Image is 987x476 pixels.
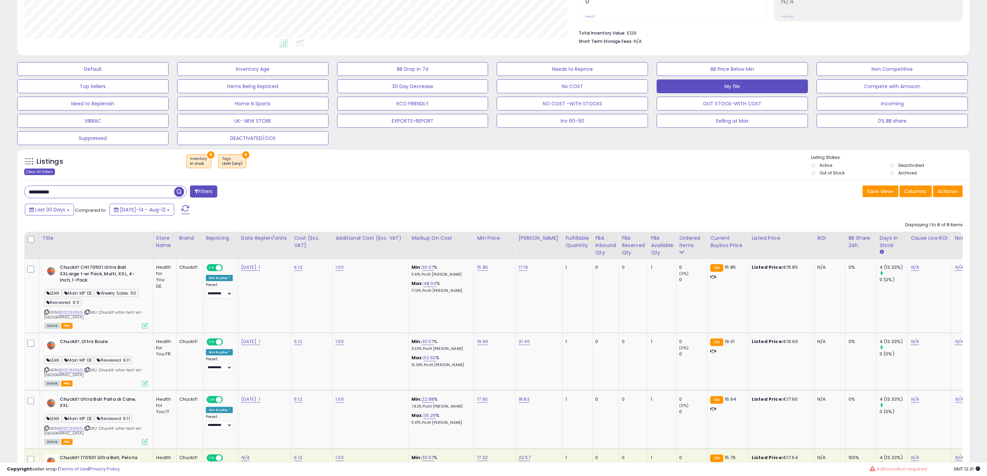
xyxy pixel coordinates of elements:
span: [DATE]-14 - Aug-12 [120,206,165,213]
span: Main MP: DE [62,356,94,364]
span: FBA [61,439,73,445]
div: Preset: [206,415,233,430]
div: 1 [566,455,587,461]
div: 1 [651,455,671,461]
small: Prev: 0 [585,15,595,19]
span: ON [207,339,216,345]
th: The percentage added to the cost of goods (COGS) that forms the calculator for Min & Max prices. [409,232,474,259]
div: Notes [955,235,980,242]
p: 11.47% Profit [PERSON_NAME] [411,420,469,425]
div: Displaying 1 to 8 of 8 items [905,222,963,228]
div: ASIN: [44,396,148,444]
div: in stock [190,161,208,166]
button: × [242,151,249,159]
div: 0 [679,351,707,357]
a: 17.19 [519,264,528,271]
b: Listed Price: [752,264,783,270]
a: 21.45 [519,338,530,345]
a: N/A [955,396,963,403]
b: Chuckit! Ultra Ball Palla di Cane, XXL [60,396,144,411]
a: 6.12 [294,338,302,345]
div: N/A [817,264,840,270]
div: Health for You FR [156,339,171,358]
p: 11.61% Profit [PERSON_NAME] [411,272,469,277]
div: N/A [817,339,840,345]
div: 0 [679,277,707,283]
span: Last 30 Days [35,206,65,213]
a: 18.83 [519,396,530,403]
label: Active [819,162,832,168]
a: 53.92 [424,354,436,361]
div: N/A [817,396,840,402]
div: N/A [817,455,840,461]
div: Health for You IT [156,396,171,415]
button: Last 30 Days [25,204,74,216]
b: Min: [411,264,422,270]
button: Filters [190,185,217,198]
span: 19.01 [725,338,735,345]
span: | SKU: Chuckit-ultra-ball-xxl-[GEOGRAPHIC_DATA] [44,367,143,378]
button: × [207,151,215,159]
button: 0% BB share [817,114,968,128]
span: LEAN [44,356,61,364]
button: Home N Sports [177,97,329,111]
small: FBA [710,455,723,462]
span: LEAN [44,415,61,422]
a: N/A [241,454,249,461]
div: Preset: [206,357,233,372]
div: 0 [679,264,707,270]
small: FBA [710,339,723,346]
p: 7.82% Profit [PERSON_NAME] [411,404,469,409]
b: Min: [411,338,422,345]
button: [DATE]-14 - Aug-12 [110,204,174,216]
small: Prev: N/A [781,15,795,19]
div: 4 (13.33%) [880,455,908,461]
b: Chuckit! 170501 Ultra Ball, Pelota para Perros Compatible con el Lanzador, XXL [60,455,144,476]
b: Min: [411,396,422,402]
span: Columns [904,188,926,195]
div: Health for You DE [156,264,171,289]
div: 1 [566,339,587,345]
div: Cause Low ROI [911,235,949,242]
button: Need to Replenish [17,97,169,111]
a: N/A [911,396,919,403]
span: Reviewed: 9.11 [95,356,132,364]
a: [DATE]: 1 [241,264,260,271]
small: (0%) [679,345,689,351]
div: 0% [848,339,871,345]
a: 1.00 [335,264,344,271]
button: 30 Day Decrease [337,79,488,93]
span: OFF [222,265,233,271]
span: All listings currently available for purchase on Amazon [44,439,60,445]
img: 414IaJUzPpL._SL40_.jpg [44,396,58,410]
a: 30.07 [422,338,434,345]
a: 1.00 [335,396,344,403]
b: Max: [411,280,424,287]
div: 1 [651,396,671,402]
div: Store Name [156,235,173,249]
a: N/A [911,338,919,345]
div: [PERSON_NAME] [519,235,560,242]
a: [DATE]: 1 [241,338,260,345]
div: Min Price [477,235,513,242]
div: Cost (Exc. VAT) [294,235,330,249]
div: 0% [848,396,871,402]
img: 414IaJUzPpL._SL40_.jpg [44,455,58,468]
a: 22.88 [422,396,434,403]
span: FBA [61,381,73,387]
div: €17.90 [752,396,809,402]
button: Columns [900,185,932,197]
div: Win BuyBox * [206,349,233,355]
button: Suppressed [17,131,169,145]
a: 48.04 [424,280,437,287]
div: Fulfillable Quantity [566,235,589,249]
th: CSV column name: cust_attr_4_Date Replen/Units [238,232,291,259]
a: N/A [955,454,963,461]
div: 0 [679,409,707,415]
a: Terms of Use [59,466,88,472]
a: B00CI50NLG [58,367,83,373]
a: 6.12 [294,264,302,271]
div: 0 [596,455,614,461]
button: Inventory Age [177,62,329,76]
a: N/A [955,264,963,271]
